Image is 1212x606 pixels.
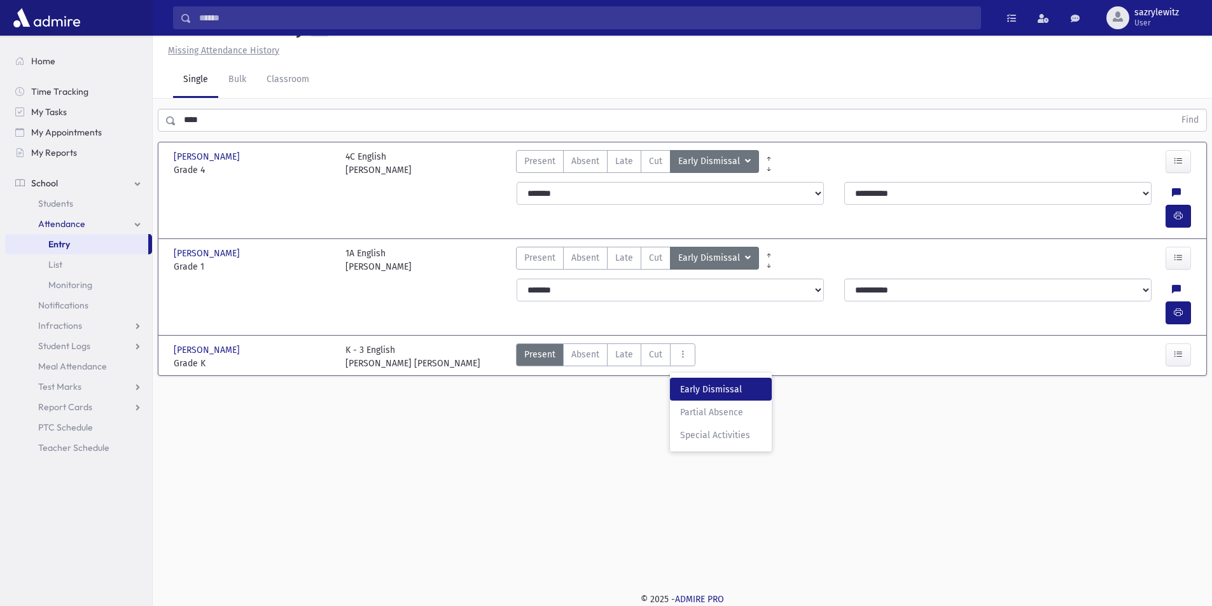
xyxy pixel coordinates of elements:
[5,376,152,397] a: Test Marks
[48,238,70,250] span: Entry
[163,45,279,56] a: Missing Attendance History
[192,6,980,29] input: Search
[38,198,73,209] span: Students
[524,155,555,168] span: Present
[5,142,152,163] a: My Reports
[38,300,88,311] span: Notifications
[48,259,62,270] span: List
[174,150,242,163] span: [PERSON_NAME]
[5,275,152,295] a: Monitoring
[5,254,152,275] a: List
[10,5,83,31] img: AdmirePro
[31,106,67,118] span: My Tasks
[5,417,152,437] a: PTC Schedule
[670,247,759,270] button: Early Dismissal
[173,62,218,98] a: Single
[680,406,762,419] span: Partial Absence
[31,177,58,189] span: School
[5,173,152,193] a: School
[38,381,81,392] span: Test Marks
[5,336,152,356] a: Student Logs
[1174,109,1206,131] button: Find
[38,361,107,372] span: Meal Attendance
[174,343,242,357] span: [PERSON_NAME]
[5,437,152,458] a: Teacher Schedule
[38,401,92,413] span: Report Cards
[48,279,92,291] span: Monitoring
[38,340,90,352] span: Student Logs
[649,251,662,265] span: Cut
[31,127,102,138] span: My Appointments
[615,348,633,361] span: Late
[670,150,759,173] button: Early Dismissal
[5,81,152,102] a: Time Tracking
[1134,8,1179,18] span: sazrylewitz
[5,122,152,142] a: My Appointments
[5,397,152,417] a: Report Cards
[5,295,152,315] a: Notifications
[615,155,633,168] span: Late
[31,86,88,97] span: Time Tracking
[5,356,152,376] a: Meal Attendance
[5,234,148,254] a: Entry
[649,155,662,168] span: Cut
[649,348,662,361] span: Cut
[168,45,279,56] u: Missing Attendance History
[5,193,152,214] a: Students
[173,593,1192,606] div: © 2025 -
[38,218,85,230] span: Attendance
[680,383,762,396] span: Early Dismissal
[38,442,109,453] span: Teacher Schedule
[218,62,256,98] a: Bulk
[615,251,633,265] span: Late
[680,429,762,442] span: Special Activities
[5,102,152,122] a: My Tasks
[516,150,759,177] div: AttTypes
[38,422,93,433] span: PTC Schedule
[571,348,599,361] span: Absent
[516,247,759,273] div: AttTypes
[256,62,319,98] a: Classroom
[524,251,555,265] span: Present
[571,251,599,265] span: Absent
[174,247,242,260] span: [PERSON_NAME]
[670,373,772,451] div: Early Dismissal
[5,315,152,336] a: Infractions
[524,348,555,361] span: Present
[174,357,333,370] span: Grade K
[571,155,599,168] span: Absent
[678,251,742,265] span: Early Dismissal
[174,260,333,273] span: Grade 1
[345,247,412,273] div: 1A English [PERSON_NAME]
[345,150,412,177] div: 4C English [PERSON_NAME]
[516,343,695,370] div: AttTypes
[174,163,333,177] span: Grade 4
[5,214,152,234] a: Attendance
[38,320,82,331] span: Infractions
[5,51,152,71] a: Home
[1134,18,1179,28] span: User
[31,55,55,67] span: Home
[31,147,77,158] span: My Reports
[678,155,742,169] span: Early Dismissal
[345,343,480,370] div: K - 3 English [PERSON_NAME] [PERSON_NAME]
